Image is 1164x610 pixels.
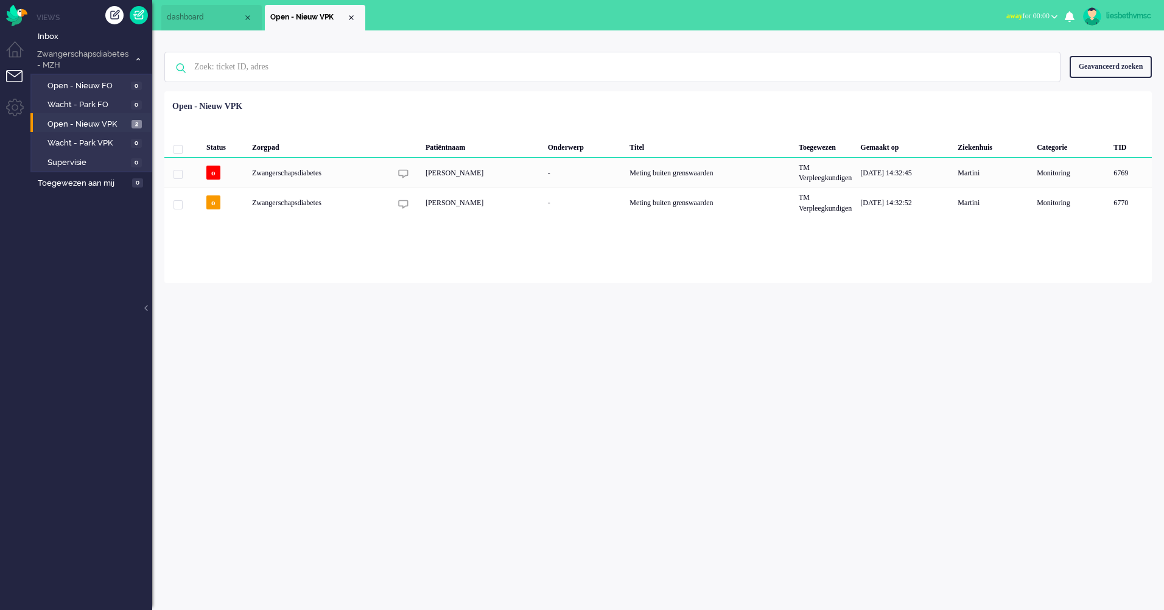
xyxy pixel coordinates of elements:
div: 6770 [164,188,1152,217]
span: o [206,195,220,209]
a: Open - Nieuw VPK 2 [35,117,151,130]
div: Ziekenhuis [953,133,1033,158]
span: Supervisie [47,157,128,169]
span: dashboard [167,12,243,23]
div: [PERSON_NAME] [421,158,544,188]
div: 6769 [1109,158,1152,188]
a: Quick Ticket [130,6,148,24]
span: Open - Nieuw FO [47,80,128,92]
span: 0 [131,139,142,148]
div: 6770 [1109,188,1152,217]
span: Toegewezen aan mij [38,178,128,189]
img: ic_chat_grey.svg [398,169,408,179]
div: Meting buiten grenswaarden [625,158,794,188]
span: 2 [131,120,142,129]
div: Close tab [243,13,253,23]
div: [DATE] 14:32:45 [856,158,953,188]
span: Zwangerschapsdiabetes - MZH [35,49,130,71]
div: Meting buiten grenswaarden [625,188,794,217]
div: TM Verpleegkundigen [794,158,856,188]
div: TID [1109,133,1152,158]
a: liesbethvmsc [1081,7,1152,26]
div: - [544,188,626,217]
li: Admin menu [6,99,33,126]
span: for 00:00 [1006,12,1050,20]
div: Monitoring [1033,158,1109,188]
a: Inbox [35,29,152,43]
a: Wacht - Park VPK 0 [35,136,151,149]
span: Wacht - Park VPK [47,138,128,149]
div: Titel [625,133,794,158]
div: Monitoring [1033,188,1109,217]
div: Zwangerschapsdiabetes [248,158,391,188]
div: Open - Nieuw VPK [172,100,242,113]
div: 6769 [164,158,1152,188]
a: Wacht - Park FO 0 [35,97,151,111]
span: Open - Nieuw VPK [47,119,128,130]
div: Zorgpad [248,133,391,158]
span: Open - Nieuw VPK [270,12,346,23]
span: 0 [131,82,142,91]
li: View [265,5,365,30]
a: Open - Nieuw FO 0 [35,79,151,92]
span: 0 [132,178,143,188]
div: Toegewezen [794,133,856,158]
div: liesbethvmsc [1106,10,1152,22]
div: TM Verpleegkundigen [794,188,856,217]
div: Categorie [1033,133,1109,158]
span: Wacht - Park FO [47,99,128,111]
img: avatar [1083,7,1101,26]
span: Inbox [38,31,152,43]
input: Zoek: ticket ID, adres [185,52,1043,82]
div: Patiëntnaam [421,133,544,158]
li: Views [37,12,152,23]
button: awayfor 00:00 [999,7,1065,25]
span: away [1006,12,1023,20]
div: - [544,158,626,188]
span: 0 [131,158,142,167]
div: Gemaakt op [856,133,953,158]
li: Dashboard menu [6,41,33,69]
div: [PERSON_NAME] [421,188,544,217]
div: Status [202,133,248,158]
span: 0 [131,100,142,110]
span: o [206,166,220,180]
div: [DATE] 14:32:52 [856,188,953,217]
div: Martini [953,188,1033,217]
a: Supervisie 0 [35,155,151,169]
img: ic-search-icon.svg [165,52,197,84]
div: Close tab [346,13,356,23]
div: Zwangerschapsdiabetes [248,188,391,217]
li: Dashboard [161,5,262,30]
a: Omnidesk [6,8,27,17]
div: Geavanceerd zoeken [1070,56,1152,77]
li: Tickets menu [6,70,33,97]
div: Onderwerp [544,133,626,158]
a: Toegewezen aan mij 0 [35,176,152,189]
li: awayfor 00:00 [999,4,1065,30]
div: Martini [953,158,1033,188]
img: ic_chat_grey.svg [398,199,408,209]
div: Creëer ticket [105,6,124,24]
img: flow_omnibird.svg [6,5,27,26]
